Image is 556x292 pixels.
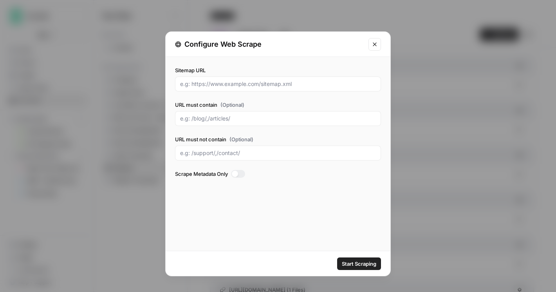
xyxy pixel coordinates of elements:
label: URL must contain [175,101,381,109]
button: Close modal [368,38,381,51]
label: Scrape Metadata Only [175,170,381,178]
button: Start Scraping [337,257,381,270]
span: (Optional) [220,101,244,109]
span: Start Scraping [342,260,376,268]
label: URL must not contain [175,135,381,143]
input: e.g: https://www.example.com/sitemap.xml [180,80,376,88]
label: Sitemap URL [175,66,381,74]
input: e.g: /support/,/contact/ [180,149,376,157]
input: e.g: /blog/,/articles/ [180,115,376,122]
span: (Optional) [229,135,253,143]
div: Configure Web Scrape [175,39,364,50]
